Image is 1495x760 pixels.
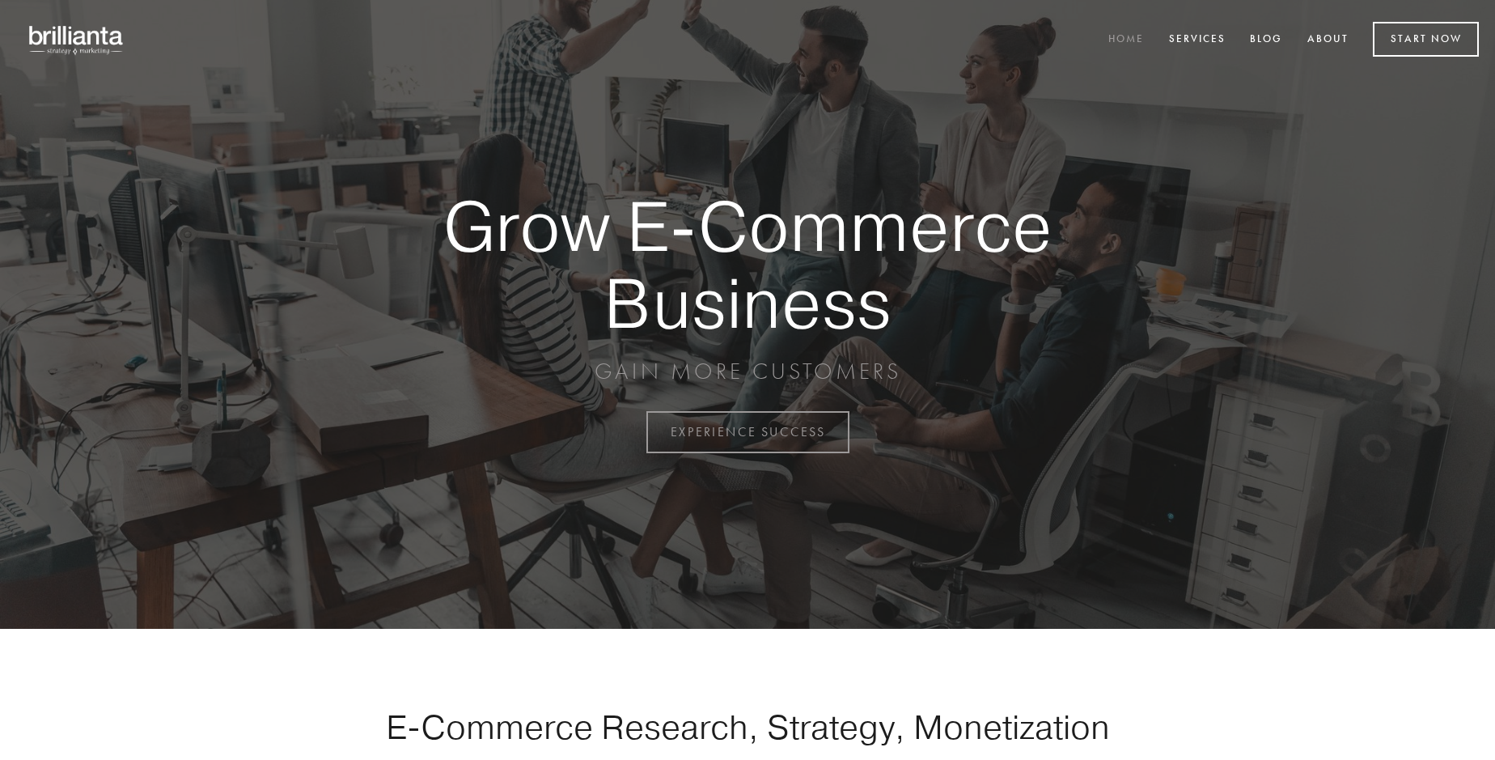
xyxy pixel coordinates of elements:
a: Home [1098,27,1154,53]
img: brillianta - research, strategy, marketing [16,16,138,63]
a: Blog [1239,27,1293,53]
a: Services [1158,27,1236,53]
h1: E-Commerce Research, Strategy, Monetization [335,707,1160,747]
strong: Grow E-Commerce Business [387,188,1108,341]
a: About [1297,27,1359,53]
a: EXPERIENCE SUCCESS [646,411,849,453]
a: Start Now [1373,22,1479,57]
p: GAIN MORE CUSTOMERS [387,357,1108,386]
